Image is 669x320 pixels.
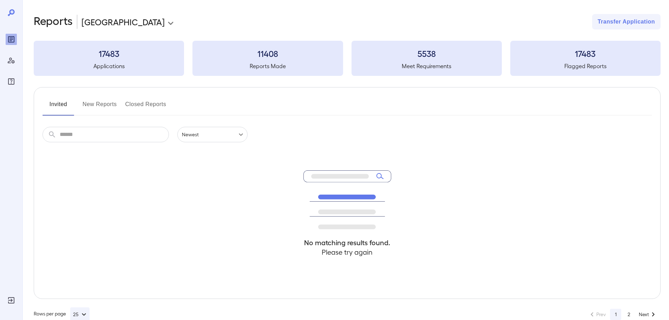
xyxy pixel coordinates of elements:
[6,34,17,45] div: Reports
[177,127,248,142] div: Newest
[34,62,184,70] h5: Applications
[303,247,391,257] h4: Please try again
[125,99,166,116] button: Closed Reports
[42,99,74,116] button: Invited
[510,48,661,59] h3: 17483
[623,309,635,320] button: Go to page 2
[6,55,17,66] div: Manage Users
[81,16,165,27] p: [GEOGRAPHIC_DATA]
[592,14,661,30] button: Transfer Application
[585,309,661,320] nav: pagination navigation
[83,99,117,116] button: New Reports
[6,295,17,306] div: Log Out
[34,14,73,30] h2: Reports
[352,48,502,59] h3: 5538
[352,62,502,70] h5: Meet Requirements
[637,309,660,320] button: Go to next page
[192,62,343,70] h5: Reports Made
[34,48,184,59] h3: 17483
[510,62,661,70] h5: Flagged Reports
[192,48,343,59] h3: 11408
[34,41,661,76] summary: 17483Applications11408Reports Made5538Meet Requirements17483Flagged Reports
[610,309,621,320] button: page 1
[303,238,391,247] h4: No matching results found.
[6,76,17,87] div: FAQ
